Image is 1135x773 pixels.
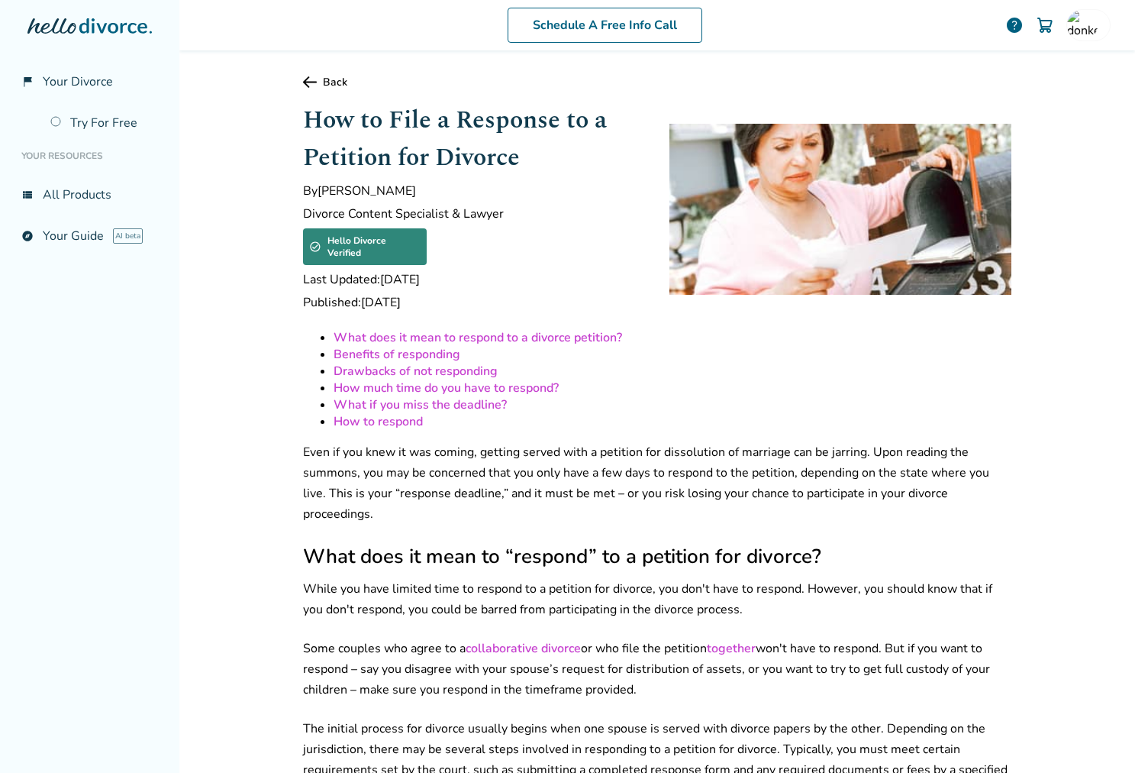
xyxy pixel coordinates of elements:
[707,640,756,657] a: together
[1067,10,1098,40] img: donkeykonguk@gmail.com
[21,230,34,242] span: explore
[21,76,34,88] span: flag_2
[508,8,702,43] a: Schedule A Free Info Call
[12,64,167,99] a: flag_2Your Divorce
[303,205,645,222] span: Divorce Content Specialist & Lawyer
[1036,16,1054,34] img: Cart
[334,396,507,413] a: What if you miss the deadline?
[303,639,1011,700] p: Some couples who agree to a or who file the petition won't have to respond. But if you want to re...
[12,141,167,171] li: Your Resources
[303,543,1011,570] h2: What does it mean to “respond” to a petition for divorce?
[334,363,498,380] a: Drawbacks of not responding
[334,380,559,396] a: How much time do you have to respond?
[41,105,167,141] a: Try For Free
[334,329,622,346] a: What does it mean to respond to a divorce petition?
[43,73,113,90] span: Your Divorce
[113,228,143,244] span: AI beta
[303,228,427,265] div: Hello Divorce Verified
[21,189,34,201] span: view_list
[466,640,581,657] a: collaborative divorce
[303,442,1011,525] p: Even if you knew it was coming, getting served with a petition for dissolution of marriage can be...
[334,413,423,430] a: How to respond
[303,579,1011,620] p: While you have limited time to respond to a petition for divorce, you don't have to respond. Howe...
[303,294,645,311] span: Published: [DATE]
[12,218,167,254] a: exploreYour GuideAI beta
[303,102,645,176] h1: How to File a Response to a Petition for Divorce
[334,346,460,363] a: Benefits of responding
[12,177,167,212] a: view_listAll Products
[303,75,1011,89] a: Back
[303,271,645,288] span: Last Updated: [DATE]
[1005,16,1024,34] a: help
[669,124,1011,295] img: woman looking upset at the divorce papers she just received in the mail
[303,183,645,199] span: By [PERSON_NAME]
